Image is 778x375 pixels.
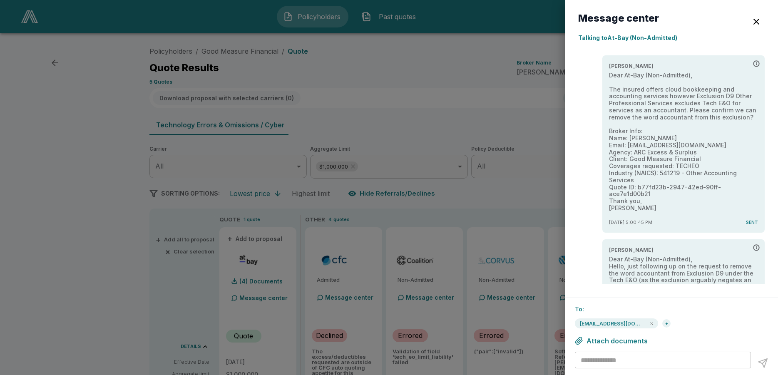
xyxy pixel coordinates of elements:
[746,219,758,226] span: Sent
[575,320,649,327] span: [EMAIL_ADDRESS][DOMAIN_NAME]
[661,318,671,328] div: +
[575,318,658,328] div: glee@arcxssouth.com
[609,219,652,226] span: [DATE] 5:00:45 PM
[609,72,758,212] p: Dear At-Bay (Non-Admitted), The insured offers cloud bookkeeping and accounting services however ...
[662,319,671,328] div: +
[587,337,648,345] span: Attach documents
[578,13,659,23] h6: Message center
[578,33,765,42] p: Talking to At-Bay (Non-Admitted)
[575,305,768,313] p: To:
[609,246,654,254] span: [PERSON_NAME]
[609,62,654,70] span: [PERSON_NAME]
